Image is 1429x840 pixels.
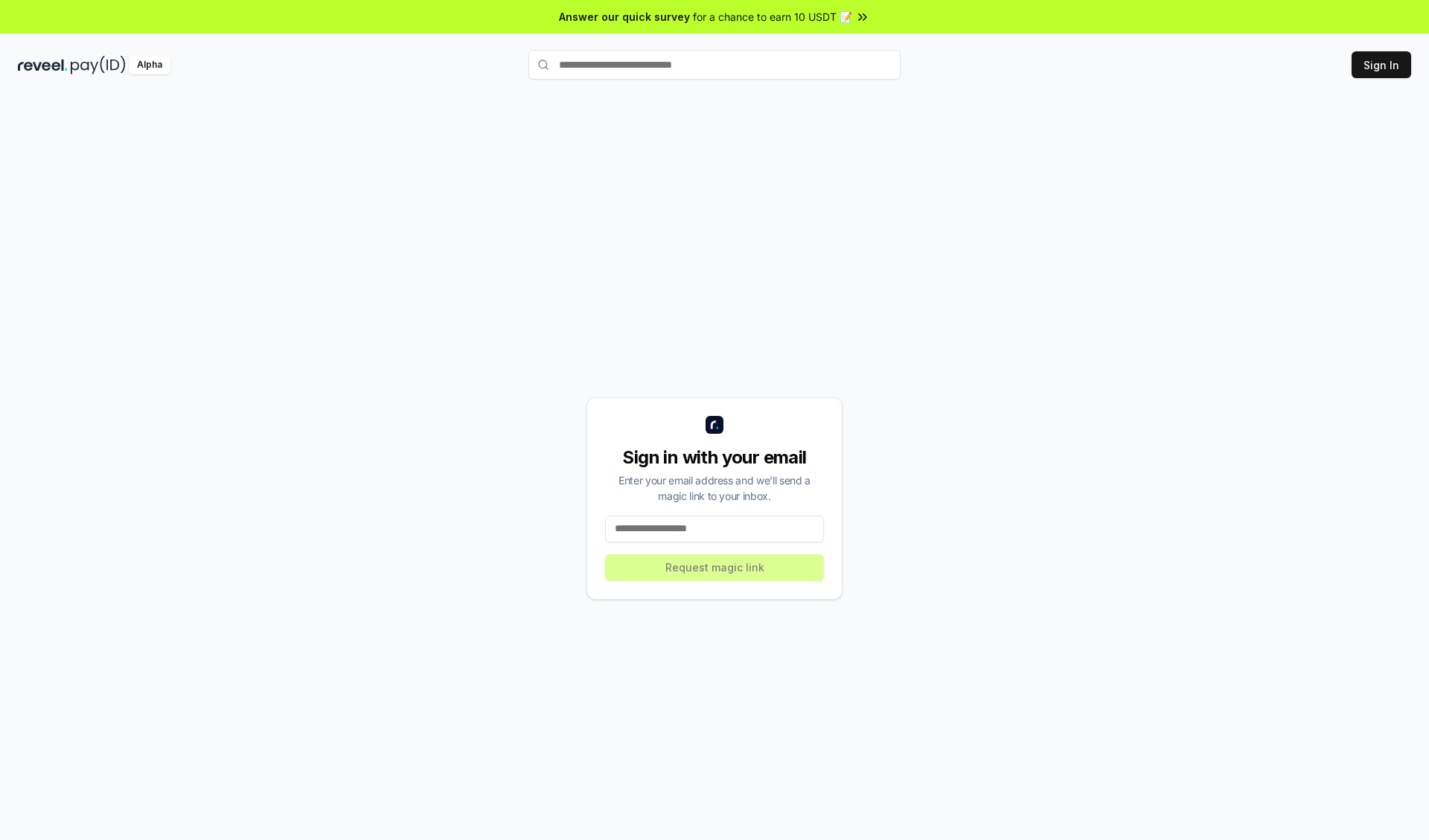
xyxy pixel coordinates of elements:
img: reveel_dark [18,56,68,74]
span: for a chance to earn 10 USDT 📝 [693,9,852,25]
div: Sign in with your email [605,446,824,469]
button: Sign In [1352,51,1411,78]
div: Enter your email address and we’ll send a magic link to your inbox. [605,472,824,504]
img: pay_id [71,56,126,74]
img: logo_small [706,416,723,434]
span: Answer our quick survey [559,9,690,25]
div: Alpha [129,56,170,74]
